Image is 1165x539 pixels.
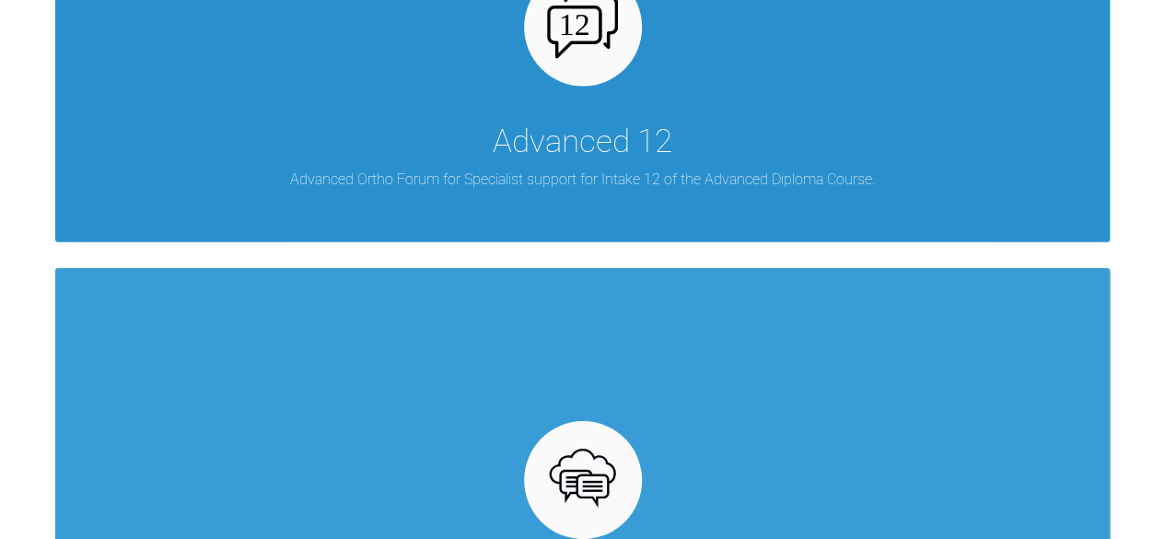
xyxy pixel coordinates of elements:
[493,116,672,168] div: Advanced 12
[547,444,618,515] img: opensource.6e495855.svg
[290,168,875,192] p: Advanced Ortho Forum for Specialist support for Intake 12 of the Advanced Diploma Course.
